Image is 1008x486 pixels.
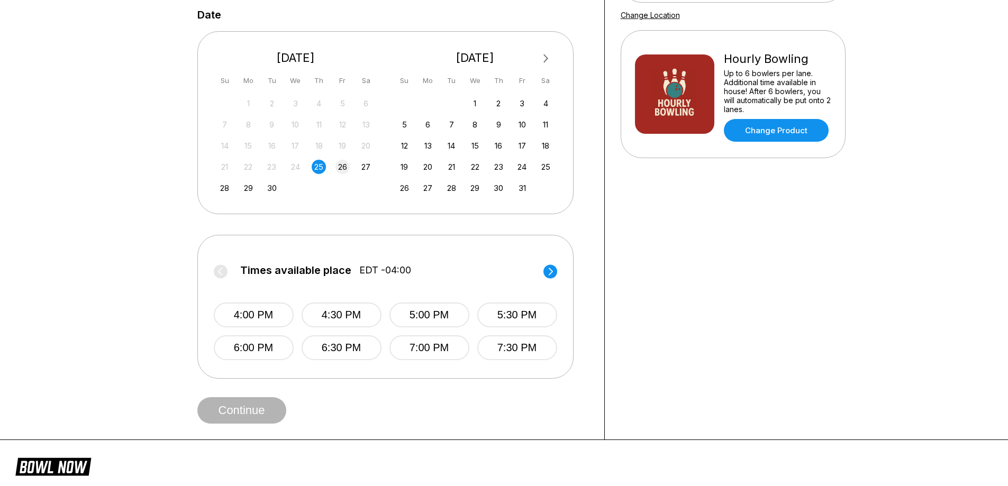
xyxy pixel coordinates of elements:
[444,139,459,153] div: Choose Tuesday, October 14th, 2025
[492,160,506,174] div: Choose Thursday, October 23rd, 2025
[241,160,256,174] div: Not available Monday, September 22nd, 2025
[241,117,256,132] div: Not available Monday, September 8th, 2025
[214,302,294,327] button: 4:00 PM
[444,117,459,132] div: Choose Tuesday, October 7th, 2025
[492,181,506,195] div: Choose Thursday, October 30th, 2025
[217,74,232,88] div: Su
[477,302,557,327] button: 5:30 PM
[724,119,829,142] a: Change Product
[477,335,557,360] button: 7:30 PM
[421,74,435,88] div: Mo
[421,117,435,132] div: Choose Monday, October 6th, 2025
[635,54,714,134] img: Hourly Bowling
[241,74,256,88] div: Mo
[538,50,555,67] button: Next Month
[396,95,555,195] div: month 2025-10
[492,74,506,88] div: Th
[359,264,411,276] span: EDT -04:00
[335,139,350,153] div: Not available Friday, September 19th, 2025
[359,117,373,132] div: Not available Saturday, September 13th, 2025
[515,139,529,153] div: Choose Friday, October 17th, 2025
[397,139,412,153] div: Choose Sunday, October 12th, 2025
[389,335,469,360] button: 7:00 PM
[468,96,482,111] div: Choose Wednesday, October 1st, 2025
[421,181,435,195] div: Choose Monday, October 27th, 2025
[492,96,506,111] div: Choose Thursday, October 2nd, 2025
[312,117,326,132] div: Not available Thursday, September 11th, 2025
[302,335,382,360] button: 6:30 PM
[288,96,303,111] div: Not available Wednesday, September 3rd, 2025
[421,160,435,174] div: Choose Monday, October 20th, 2025
[241,181,256,195] div: Choose Monday, September 29th, 2025
[515,96,529,111] div: Choose Friday, October 3rd, 2025
[515,74,529,88] div: Fr
[444,160,459,174] div: Choose Tuesday, October 21st, 2025
[265,181,279,195] div: Choose Tuesday, September 30th, 2025
[197,9,221,21] label: Date
[492,139,506,153] div: Choose Thursday, October 16th, 2025
[335,117,350,132] div: Not available Friday, September 12th, 2025
[468,139,482,153] div: Choose Wednesday, October 15th, 2025
[288,117,303,132] div: Not available Wednesday, September 10th, 2025
[335,96,350,111] div: Not available Friday, September 5th, 2025
[217,160,232,174] div: Not available Sunday, September 21st, 2025
[621,11,680,20] a: Change Location
[444,181,459,195] div: Choose Tuesday, October 28th, 2025
[217,117,232,132] div: Not available Sunday, September 7th, 2025
[265,96,279,111] div: Not available Tuesday, September 2nd, 2025
[389,302,469,327] button: 5:00 PM
[421,139,435,153] div: Choose Monday, October 13th, 2025
[397,181,412,195] div: Choose Sunday, October 26th, 2025
[468,181,482,195] div: Choose Wednesday, October 29th, 2025
[468,117,482,132] div: Choose Wednesday, October 8th, 2025
[312,139,326,153] div: Not available Thursday, September 18th, 2025
[302,302,382,327] button: 4:30 PM
[359,74,373,88] div: Sa
[335,74,350,88] div: Fr
[265,117,279,132] div: Not available Tuesday, September 9th, 2025
[397,117,412,132] div: Choose Sunday, October 5th, 2025
[444,74,459,88] div: Tu
[492,117,506,132] div: Choose Thursday, October 9th, 2025
[288,74,303,88] div: We
[515,117,529,132] div: Choose Friday, October 10th, 2025
[288,139,303,153] div: Not available Wednesday, September 17th, 2025
[397,160,412,174] div: Choose Sunday, October 19th, 2025
[265,160,279,174] div: Not available Tuesday, September 23rd, 2025
[539,74,553,88] div: Sa
[240,264,351,276] span: Times available place
[312,96,326,111] div: Not available Thursday, September 4th, 2025
[468,74,482,88] div: We
[359,160,373,174] div: Choose Saturday, September 27th, 2025
[241,139,256,153] div: Not available Monday, September 15th, 2025
[217,139,232,153] div: Not available Sunday, September 14th, 2025
[539,117,553,132] div: Choose Saturday, October 11th, 2025
[265,139,279,153] div: Not available Tuesday, September 16th, 2025
[515,181,529,195] div: Choose Friday, October 31st, 2025
[214,335,294,360] button: 6:00 PM
[539,160,553,174] div: Choose Saturday, October 25th, 2025
[265,74,279,88] div: Tu
[216,95,375,195] div: month 2025-09
[312,74,326,88] div: Th
[468,160,482,174] div: Choose Wednesday, October 22nd, 2025
[515,160,529,174] div: Choose Friday, October 24th, 2025
[241,96,256,111] div: Not available Monday, September 1st, 2025
[312,160,326,174] div: Choose Thursday, September 25th, 2025
[288,160,303,174] div: Not available Wednesday, September 24th, 2025
[359,139,373,153] div: Not available Saturday, September 20th, 2025
[397,74,412,88] div: Su
[393,51,557,65] div: [DATE]
[214,51,378,65] div: [DATE]
[359,96,373,111] div: Not available Saturday, September 6th, 2025
[335,160,350,174] div: Choose Friday, September 26th, 2025
[724,52,831,66] div: Hourly Bowling
[724,69,831,114] div: Up to 6 bowlers per lane. Additional time available in house! After 6 bowlers, you will automatic...
[539,139,553,153] div: Choose Saturday, October 18th, 2025
[217,181,232,195] div: Choose Sunday, September 28th, 2025
[539,96,553,111] div: Choose Saturday, October 4th, 2025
